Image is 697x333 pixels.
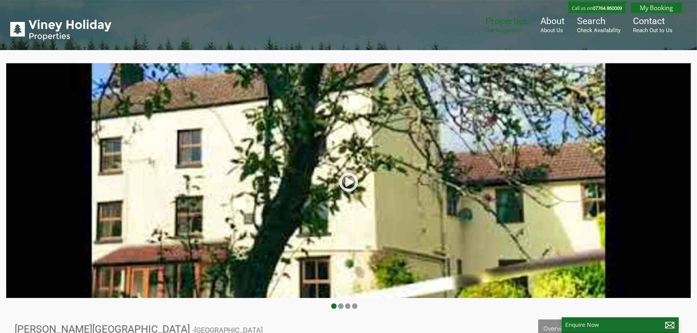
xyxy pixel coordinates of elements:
small: About Us [540,27,565,34]
p: Enquire Now [565,321,675,329]
a: My Booking [630,2,682,14]
a: 07764 860009 [593,5,622,11]
a: PropertiesOur Properties [486,16,528,34]
small: Check Availability [577,27,621,34]
small: Our Properties [486,27,528,34]
a: SearchCheck Availability [577,16,621,34]
img: Viney Holiday Properties [10,19,112,41]
a: ContactReach Out to Us [633,16,672,34]
a: AboutAbout Us [540,16,565,34]
p: Call us on [572,5,622,11]
small: Reach Out to Us [633,27,672,34]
